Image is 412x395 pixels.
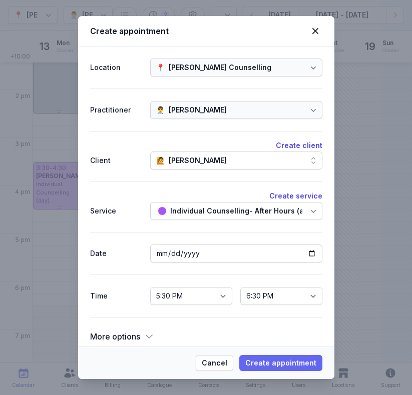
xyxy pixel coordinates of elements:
[269,190,322,202] button: Create service
[196,355,233,371] button: Cancel
[202,357,227,369] span: Cancel
[90,154,142,166] div: Client
[150,244,322,262] input: Date
[156,104,165,116] div: 👨‍⚕️
[90,104,142,116] div: Practitioner
[156,61,165,73] div: 📍
[90,61,142,73] div: Location
[90,205,142,217] div: Service
[156,154,165,166] div: 🙋️
[90,247,142,259] div: Date
[90,329,140,343] span: More options
[170,205,336,217] div: Individual Counselling- After Hours (after 5pm)
[169,104,227,116] div: [PERSON_NAME]
[239,355,322,371] button: Create appointment
[276,139,322,151] button: Create client
[169,61,271,73] div: [PERSON_NAME] Counselling
[245,357,316,369] span: Create appointment
[90,290,142,302] div: Time
[90,25,308,37] div: Create appointment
